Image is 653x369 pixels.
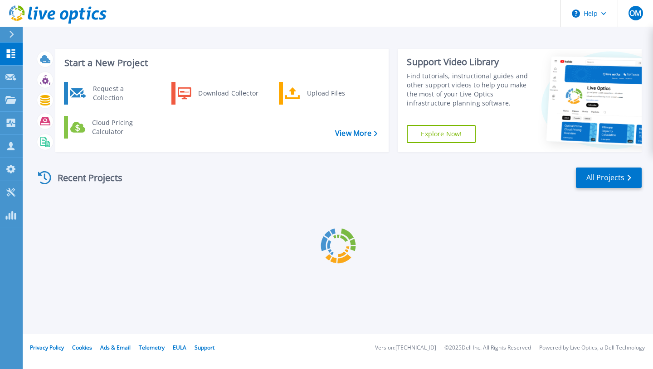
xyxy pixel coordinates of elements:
[629,10,641,17] span: OM
[171,82,264,105] a: Download Collector
[407,56,529,68] div: Support Video Library
[64,58,377,68] h3: Start a New Project
[194,84,262,102] div: Download Collector
[72,344,92,351] a: Cookies
[302,84,370,102] div: Upload Files
[375,345,436,351] li: Version: [TECHNICAL_ID]
[100,344,131,351] a: Ads & Email
[173,344,186,351] a: EULA
[279,82,372,105] a: Upload Files
[88,118,155,136] div: Cloud Pricing Calculator
[139,344,165,351] a: Telemetry
[407,72,529,108] div: Find tutorials, instructional guides and other support videos to help you make the most of your L...
[64,116,157,139] a: Cloud Pricing Calculator
[88,84,155,102] div: Request a Collection
[407,125,476,143] a: Explore Now!
[576,168,642,188] a: All Projects
[35,167,135,189] div: Recent Projects
[335,129,377,138] a: View More
[444,345,531,351] li: © 2025 Dell Inc. All Rights Reserved
[64,82,157,105] a: Request a Collection
[30,344,64,351] a: Privacy Policy
[539,345,645,351] li: Powered by Live Optics, a Dell Technology
[195,344,214,351] a: Support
